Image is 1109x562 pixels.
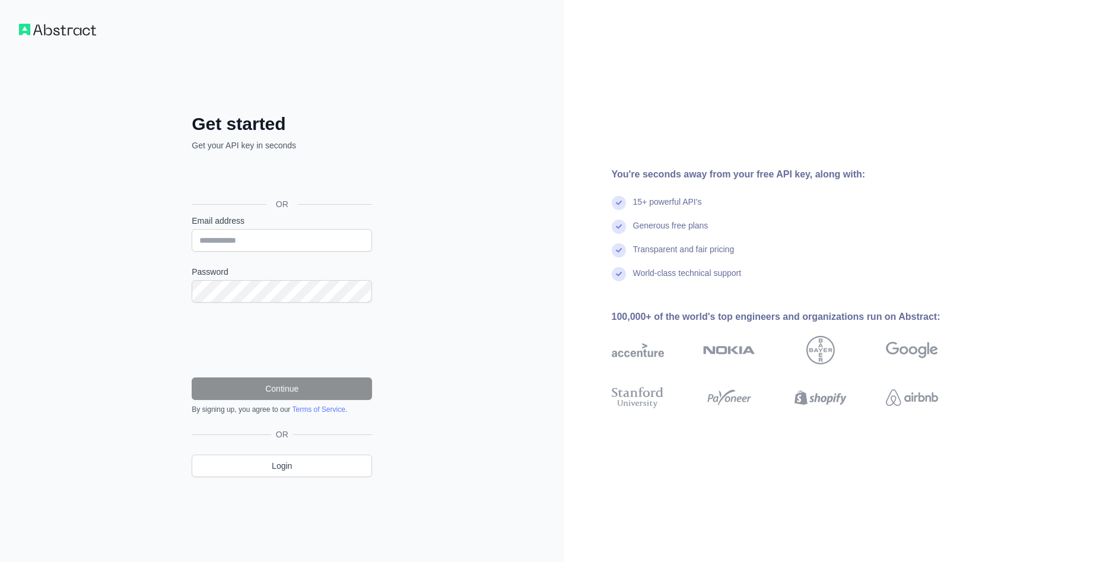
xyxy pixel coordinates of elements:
img: check mark [612,267,626,281]
img: shopify [795,385,847,411]
img: check mark [612,196,626,210]
img: google [886,336,938,364]
img: airbnb [886,385,938,411]
div: Войти с аккаунтом Google (откроется в новой вкладке) [192,164,370,190]
img: check mark [612,220,626,234]
h2: Get started [192,113,372,135]
span: OR [266,198,298,210]
div: By signing up, you agree to our . [192,405,372,414]
div: Generous free plans [633,220,708,243]
div: You're seconds away from your free API key, along with: [612,167,976,182]
img: Workflow [19,24,96,36]
img: nokia [703,336,755,364]
a: Login [192,455,372,477]
div: 15+ powerful API's [633,196,702,220]
a: Terms of Service [292,405,345,414]
iframe: reCAPTCHA [192,317,372,363]
iframe: Кнопка "Войти с аккаунтом Google" [186,164,376,190]
img: check mark [612,243,626,258]
label: Password [192,266,372,278]
img: stanford university [612,385,664,411]
div: 100,000+ of the world's top engineers and organizations run on Abstract: [612,310,976,324]
span: OR [271,428,293,440]
img: payoneer [703,385,755,411]
img: bayer [806,336,835,364]
p: Get your API key in seconds [192,139,372,151]
img: accenture [612,336,664,364]
div: Transparent and fair pricing [633,243,735,267]
label: Email address [192,215,372,227]
button: Continue [192,377,372,400]
div: World-class technical support [633,267,742,291]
